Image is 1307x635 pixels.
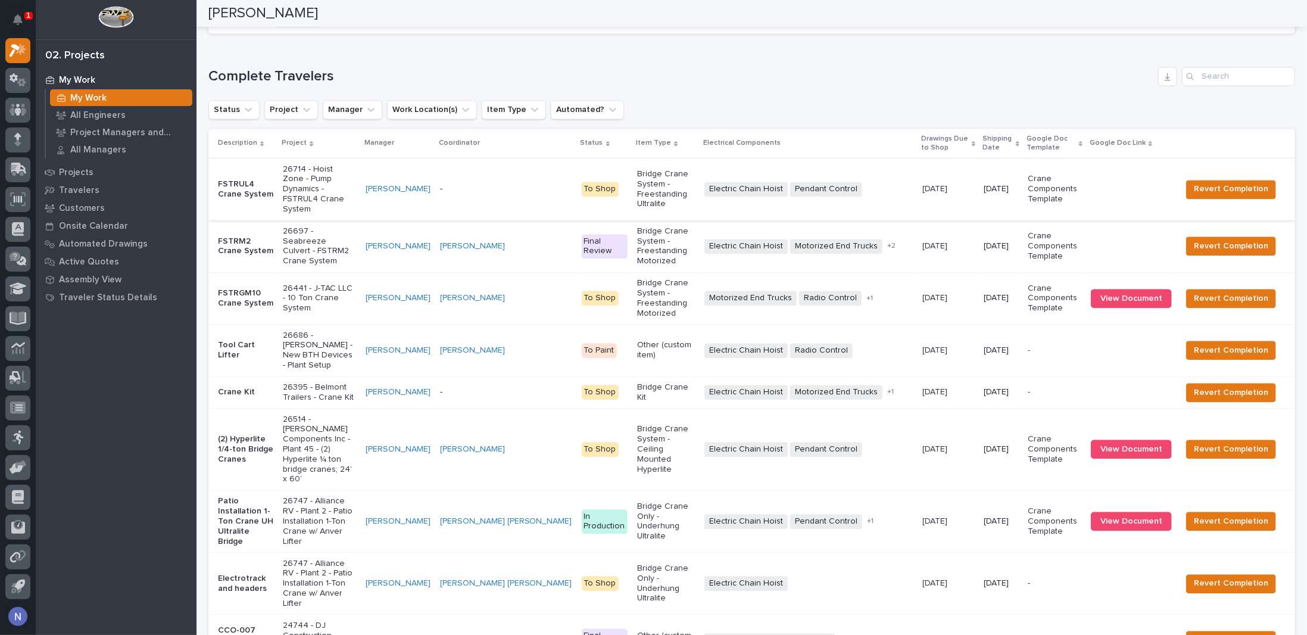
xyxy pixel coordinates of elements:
tr: FSTRUL4 Crane System26714 - Hoist Zone - Pump Dynamics - FSTRUL4 Crane System[PERSON_NAME] -To Sh... [208,158,1295,220]
span: Motorized End Trucks [790,385,882,400]
button: Status [208,100,260,119]
a: All Engineers [46,107,196,123]
a: My Work [36,71,196,89]
span: Electric Chain Hoist [704,239,788,254]
a: [PERSON_NAME] [PERSON_NAME] [440,578,572,589]
span: Electric Chain Hoist [704,343,788,358]
span: Revert Completion [1194,576,1268,590]
h2: [PERSON_NAME] [208,5,318,22]
span: Electric Chain Hoist [704,514,788,529]
p: Bridge Crane Only - Underhung Ultralite [637,564,695,603]
a: [PERSON_NAME] [PERSON_NAME] [440,516,572,527]
a: [PERSON_NAME] [366,516,431,527]
span: Electric Chain Hoist [704,385,788,400]
p: Crane Kit [218,387,273,397]
p: Drawings Due to Shop [921,132,969,154]
button: Project [264,100,318,119]
p: 26747 - Alliance RV - Plant 2 - Patio Installation 1-Ton Crane w/ Anver Lifter [283,496,355,546]
p: Patio Installation 1-Ton Crane UH Ultralite Bridge [218,496,273,546]
p: Google Doc Link [1090,136,1146,150]
div: Final Review [582,234,628,259]
p: [DATE] [922,239,950,251]
a: Project Managers and Engineers [46,124,196,141]
input: Search [1182,67,1295,86]
p: Tool Cart Lifter [218,340,273,360]
p: Electrical Components [703,136,781,150]
p: [DATE] [922,385,950,397]
p: [DATE] [922,343,950,356]
p: Manager [364,136,394,150]
p: All Engineers [70,110,126,121]
p: Crane Components Template [1028,174,1081,204]
a: My Work [46,89,196,106]
p: Bridge Crane System - Ceiling Mounted Hyperlite [637,424,695,474]
p: [DATE] [984,387,1018,397]
p: [DATE] [922,182,950,194]
p: Customers [59,203,105,214]
p: Other (custom item) [637,340,695,360]
p: - [440,184,572,194]
button: Revert Completion [1186,180,1276,199]
h1: Complete Travelers [208,68,1153,85]
p: [DATE] [984,241,1018,251]
p: Description [218,136,257,150]
span: Revert Completion [1194,343,1268,357]
img: Workspace Logo [98,6,133,28]
p: Onsite Calendar [59,221,128,232]
div: To Shop [582,385,619,400]
a: [PERSON_NAME] [440,293,505,303]
span: Electric Chain Hoist [704,442,788,457]
a: [PERSON_NAME] [366,241,431,251]
a: All Managers [46,141,196,158]
p: Project [282,136,307,150]
span: Revert Completion [1194,385,1268,400]
p: [DATE] [922,291,950,303]
span: + 1 [887,388,894,396]
span: Electric Chain Hoist [704,182,788,197]
a: Onsite Calendar [36,217,196,235]
div: 02. Projects [45,49,105,63]
p: Projects [59,167,93,178]
button: Automated? [551,100,624,119]
button: Work Location(s) [387,100,477,119]
tr: Patio Installation 1-Ton Crane UH Ultralite Bridge26747 - Alliance RV - Plant 2 - Patio Installat... [208,490,1295,552]
a: Projects [36,163,196,181]
p: [DATE] [984,578,1018,589]
div: To Shop [582,182,619,197]
a: [PERSON_NAME] [366,387,431,397]
span: Revert Completion [1194,182,1268,196]
p: Status [581,136,603,150]
p: Assembly View [59,275,121,285]
span: Radio Control [799,291,862,306]
p: 26395 - Belmont Trailers - Crane Kit [283,382,355,403]
p: FSTRM2 Crane System [218,236,273,257]
p: 26697 - Seabreeze Culvert - FSTRM2 Crane System [283,226,355,266]
p: Shipping Date [982,132,1013,154]
p: Crane Components Template [1028,231,1081,261]
div: To Shop [582,291,619,306]
p: Crane Components Template [1028,284,1081,313]
button: users-avatar [5,604,30,629]
p: [DATE] [984,293,1018,303]
a: Customers [36,199,196,217]
a: [PERSON_NAME] [366,444,431,455]
p: - [1028,387,1081,397]
span: View Document [1100,445,1162,453]
span: Motorized End Trucks [790,239,882,254]
p: Bridge Crane System - Freestanding Ultralite [637,169,695,209]
p: Google Doc Template [1027,132,1076,154]
span: Pendant Control [790,182,862,197]
span: Revert Completion [1194,291,1268,306]
p: Bridge Crane System - Freestanding Motorized [637,226,695,266]
a: [PERSON_NAME] [366,293,431,303]
a: [PERSON_NAME] [440,444,505,455]
a: [PERSON_NAME] [440,241,505,251]
p: - [440,387,572,397]
p: Item Type [636,136,671,150]
button: Revert Completion [1186,383,1276,402]
a: Traveler Status Details [36,288,196,306]
button: Notifications [5,7,30,32]
a: Travelers [36,181,196,199]
p: Travelers [59,185,99,196]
